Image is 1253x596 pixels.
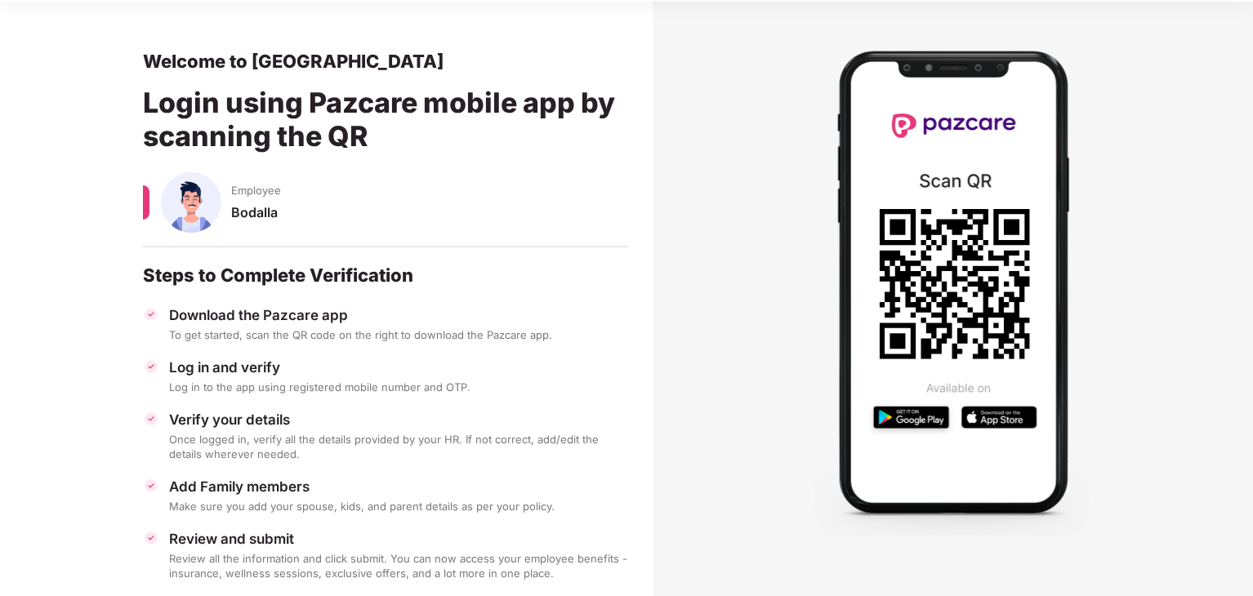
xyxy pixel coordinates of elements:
img: svg+xml;base64,PHN2ZyBpZD0iVGljay0zMngzMiIgeG1sbnM9Imh0dHA6Ly93d3cudzMub3JnLzIwMDAvc3ZnIiB3aWR0aD... [143,411,159,427]
div: Log in to the app using registered mobile number and OTP. [169,380,629,394]
img: svg+xml;base64,PHN2ZyBpZD0iU3BvdXNlX01hbGUiIHhtbG5zPSJodHRwOi8vd3d3LnczLm9yZy8yMDAwL3N2ZyIgeG1sbn... [161,172,221,233]
div: Verify your details [169,411,629,429]
img: Mobile [814,29,1092,536]
div: Once logged in, verify all the details provided by your HR. If not correct, add/edit the details ... [169,432,629,461]
div: Add Family members [169,478,629,496]
div: Bodalla [231,204,629,236]
div: Log in and verify [169,358,629,376]
div: Welcome to [GEOGRAPHIC_DATA] [143,50,629,73]
div: To get started, scan the QR code on the right to download the Pazcare app. [169,327,629,342]
div: Download the Pazcare app [169,306,629,324]
img: svg+xml;base64,PHN2ZyBpZD0iVGljay0zMngzMiIgeG1sbnM9Imh0dHA6Ly93d3cudzMub3JnLzIwMDAvc3ZnIiB3aWR0aD... [143,358,159,375]
div: Review all the information and click submit. You can now access your employee benefits - insuranc... [169,551,629,580]
span: Employee [231,183,281,198]
div: Login using Pazcare mobile app by scanning the QR [143,73,629,172]
img: svg+xml;base64,PHN2ZyBpZD0iVGljay0zMngzMiIgeG1sbnM9Imh0dHA6Ly93d3cudzMub3JnLzIwMDAvc3ZnIiB3aWR0aD... [143,306,159,322]
img: svg+xml;base64,PHN2ZyBpZD0iVGljay0zMngzMiIgeG1sbnM9Imh0dHA6Ly93d3cudzMub3JnLzIwMDAvc3ZnIiB3aWR0aD... [143,530,159,546]
div: Make sure you add your spouse, kids, and parent details as per your policy. [169,499,629,514]
div: Review and submit [169,530,629,548]
div: Steps to Complete Verification [143,264,629,287]
img: svg+xml;base64,PHN2ZyBpZD0iVGljay0zMngzMiIgeG1sbnM9Imh0dHA6Ly93d3cudzMub3JnLzIwMDAvc3ZnIiB3aWR0aD... [143,478,159,494]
